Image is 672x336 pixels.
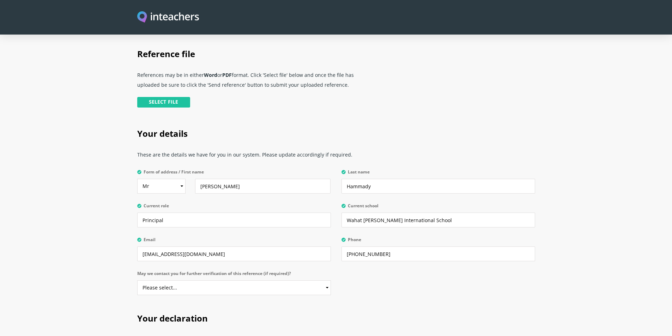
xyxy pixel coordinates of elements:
[137,312,208,324] span: Your declaration
[204,72,217,78] strong: Word
[137,128,188,139] span: Your details
[341,237,535,246] label: Phone
[137,147,535,167] p: These are the details we have for you in our system. Please update accordingly if required.
[137,203,331,213] label: Current role
[137,67,366,97] p: References may be in either or format. Click 'Select file' below and once the file has uploaded b...
[137,11,199,24] a: Visit this site's homepage
[137,97,190,108] div: Select file
[137,11,199,24] img: Inteachers
[222,72,232,78] strong: PDF
[137,48,195,60] span: Reference file
[137,271,331,280] label: May we contact you for further verification of this reference (if required)?
[341,170,535,179] label: Last name
[341,203,535,213] label: Current school
[137,170,331,179] label: Form of address / First name
[137,237,331,246] label: Email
